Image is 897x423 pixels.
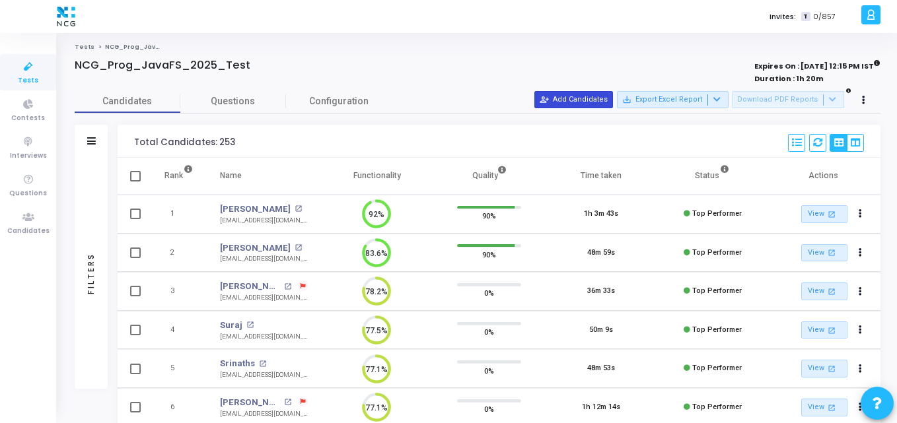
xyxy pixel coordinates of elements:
[180,94,286,108] span: Questions
[581,168,622,183] div: Time taken
[732,91,844,108] button: Download PDF Reports
[309,94,369,108] span: Configuration
[482,247,496,261] span: 90%
[769,158,880,195] th: Actions
[220,168,242,183] div: Name
[830,134,864,152] div: View Options
[692,286,742,295] span: Top Performer
[85,201,97,346] div: Filters
[75,43,94,51] a: Tests
[617,91,729,108] button: Export Excel Report
[151,234,207,273] td: 2
[151,158,207,195] th: Rank
[801,360,847,377] a: View
[295,244,302,251] mat-icon: open_in_new
[851,244,870,262] button: Actions
[801,205,847,223] a: View
[692,209,742,218] span: Top Performer
[220,280,281,293] a: [PERSON_NAME]
[18,75,38,86] span: Tests
[826,286,838,297] mat-icon: open_in_new
[484,364,494,377] span: 0%
[484,403,494,416] span: 0%
[54,3,79,30] img: logo
[105,43,209,51] span: NCG_Prog_JavaFS_2025_Test
[826,209,838,220] mat-icon: open_in_new
[220,332,308,342] div: [EMAIL_ADDRESS][DOMAIN_NAME]
[220,370,308,380] div: [EMAIL_ADDRESS][DOMAIN_NAME]
[246,321,254,329] mat-icon: open_in_new
[754,73,824,84] strong: Duration : 1h 20m
[151,349,207,388] td: 5
[220,203,291,216] a: [PERSON_NAME]
[259,360,266,368] mat-icon: open_in_new
[220,293,308,303] div: [EMAIL_ADDRESS][DOMAIN_NAME]
[851,399,870,417] button: Actions
[75,59,250,72] h4: NCG_Prog_JavaFS_2025_Test
[295,205,302,212] mat-icon: open_in_new
[754,57,880,72] strong: Expires On : [DATE] 12:15 PM IST
[220,409,308,419] div: [EMAIL_ADDRESS][DOMAIN_NAME]
[484,286,494,300] span: 0%
[851,360,870,378] button: Actions
[220,319,242,332] a: Suraj
[151,195,207,234] td: 1
[692,403,742,411] span: Top Performer
[851,321,870,339] button: Actions
[582,402,620,413] div: 1h 12m 14s
[284,399,291,406] mat-icon: open_in_new
[801,282,847,300] a: View
[220,216,308,226] div: [EMAIL_ADDRESS][DOMAIN_NAME]
[75,94,180,108] span: Candidates
[534,91,613,108] button: Add Candidates
[801,244,847,262] a: View
[801,12,810,22] span: T
[622,95,631,104] mat-icon: save_alt
[284,283,291,290] mat-icon: open_in_new
[826,247,838,258] mat-icon: open_in_new
[851,205,870,224] button: Actions
[851,282,870,301] button: Actions
[484,325,494,339] span: 0%
[134,137,235,148] div: Total Candidates: 253
[151,272,207,311] td: 3
[826,363,838,374] mat-icon: open_in_new
[10,150,47,162] span: Interviews
[587,247,615,259] div: 48m 59s
[540,95,549,104] mat-icon: person_add_alt
[826,325,838,336] mat-icon: open_in_new
[75,43,880,51] nav: breadcrumb
[801,321,847,339] a: View
[220,357,255,370] a: Srinaths
[692,248,742,257] span: Top Performer
[657,158,768,195] th: Status
[7,226,50,237] span: Candidates
[587,363,615,374] div: 48m 53s
[220,254,308,264] div: [EMAIL_ADDRESS][DOMAIN_NAME]
[692,325,742,334] span: Top Performer
[813,11,836,22] span: 0/857
[801,399,847,416] a: View
[220,242,291,255] a: [PERSON_NAME]
[151,311,207,350] td: 4
[11,113,45,124] span: Contests
[482,209,496,222] span: 90%
[589,325,613,336] div: 50m 9s
[692,364,742,372] span: Top Performer
[9,188,47,199] span: Questions
[587,286,615,297] div: 36m 33s
[584,209,618,220] div: 1h 3m 43s
[770,11,796,22] label: Invites:
[826,402,838,413] mat-icon: open_in_new
[220,396,281,409] a: [PERSON_NAME]
[321,158,433,195] th: Functionality
[433,158,545,195] th: Quality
